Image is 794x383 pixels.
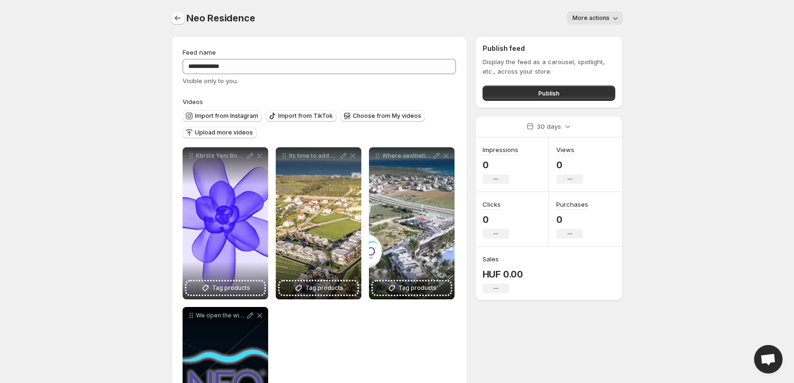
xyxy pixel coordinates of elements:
button: Import from Instagram [183,110,262,122]
button: Choose from My videos [340,110,425,122]
p: 0 [483,214,509,225]
span: Videos [183,98,203,105]
h3: Views [556,145,574,154]
h3: Sales [483,254,499,264]
span: Feed name [183,48,216,56]
button: Publish [483,86,615,101]
h3: Clicks [483,200,501,209]
span: Tag products [398,283,436,293]
span: Import from TikTok [278,112,333,120]
button: Tag products [280,281,358,295]
p: 0 [556,159,583,171]
p: We open the window to a new life NEO Residence [196,312,245,319]
h2: Publish feed [483,44,615,53]
button: More actions [567,11,623,25]
button: Tag products [186,281,264,295]
span: Tag products [305,283,343,293]
span: Choose from My videos [353,112,421,120]
p: Where aesthetics meet comfort Experience unparalleled luxury and design with Neo Residence NeoRes... [382,152,432,160]
div: Open chat [754,345,783,373]
button: Upload more videos [183,127,257,138]
span: More actions [572,14,610,22]
p: 0 [483,159,518,171]
p: 30 days [537,122,561,131]
h3: Purchases [556,200,588,209]
button: Settings [171,11,184,25]
div: Kbrsta Yeni Bogaziinde Muhteem Proje Neo Residence Kuzey Kbrs - Yeniboaziinin Muhteem Projesi Neo... [183,147,268,299]
span: Tag products [212,283,250,293]
button: Tag products [373,281,451,295]
span: Import from Instagram [195,112,258,120]
span: Publish [538,88,560,98]
button: Import from TikTok [266,110,337,122]
span: Upload more videos [195,129,253,136]
div: Its time to add art to your living spaces With Auralux blend modern design and aesthetics Persona... [276,147,361,299]
h3: Impressions [483,145,518,154]
p: HUF 0.00 [483,268,523,280]
div: Where aesthetics meet comfort Experience unparalleled luxury and design with Neo Residence NeoRes... [369,147,455,299]
p: 0 [556,214,588,225]
span: Neo Residence [186,12,255,24]
p: Its time to add art to your living spaces With Auralux blend modern design and aesthetics Persona... [289,152,339,160]
p: Display the feed as a carousel, spotlight, etc., across your store. [483,57,615,76]
span: Visible only to you. [183,77,238,85]
p: Kbrsta Yeni Bogaziinde Muhteem Proje Neo Residence Kuzey Kbrs - Yeniboaziinin Muhteem Projesi Neo... [196,152,245,160]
